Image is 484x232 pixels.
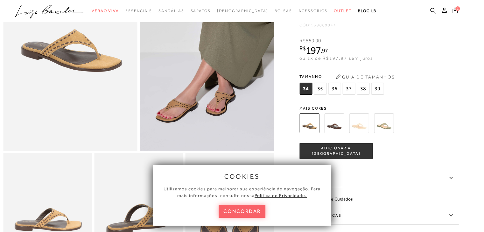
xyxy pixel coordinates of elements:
[374,113,394,133] img: SANDÁLIA DE DEDO EM COURO VERDE OLIVA COM PESPONTO DECORATIVO
[334,9,352,13] span: Outlet
[217,5,268,17] a: noSubCategoriesText
[299,143,373,159] button: ADICIONAR À [GEOGRAPHIC_DATA]
[299,72,385,81] span: Tamanho
[334,5,352,17] a: categoryNavScreenReaderText
[298,5,327,17] a: categoryNavScreenReaderText
[311,23,336,27] span: 138000044
[333,72,397,82] button: Guia de Tamanhos
[298,9,327,13] span: Acessórios
[328,83,341,95] span: 36
[305,38,314,44] span: 659
[357,83,369,95] span: 38
[455,6,460,11] span: 2
[224,173,260,180] span: cookies
[299,206,459,225] label: Características
[315,38,321,44] span: 90
[190,5,210,17] a: categoryNavScreenReaderText
[164,186,320,198] span: Utilizamos cookies para melhorar sua experiência de navegação. Para mais informações, consulte nossa
[125,5,152,17] a: categoryNavScreenReaderText
[358,9,376,13] span: BLOG LB
[158,5,184,17] a: categoryNavScreenReaderText
[92,9,119,13] span: Verão Viva
[342,83,355,95] span: 37
[274,9,292,13] span: Bolsas
[299,38,305,44] i: R$
[451,7,459,16] button: 2
[92,5,119,17] a: categoryNavScreenReaderText
[371,83,384,95] span: 39
[299,106,459,110] span: Mais cores
[255,193,307,198] a: Política de Privacidade.
[299,56,373,61] span: ou 1x de R$197,97 sem juros
[314,38,321,44] i: ,
[158,9,184,13] span: Sandálias
[299,23,427,27] div: CÓD:
[314,83,326,95] span: 35
[322,47,328,54] span: 97
[349,113,369,133] img: SANDÁLIA DE DEDO EM COURO BEGE COM PESPONTO DECORATIVO
[306,44,321,56] span: 197
[321,48,328,53] i: ,
[300,145,372,156] span: ADICIONAR À [GEOGRAPHIC_DATA]
[358,5,376,17] a: BLOG LB
[299,113,319,133] img: SANDÁLIA DE DEDO EM CAMURÇA BEGE COM PESPONTO DECORATIVO
[299,169,459,187] label: Descrição
[219,205,266,218] button: concordar
[299,45,306,51] i: R$
[324,113,344,133] img: SANDÁLIA DE DEDO EM CAMURÇA CAFÉ COM PESPONTO DECORATIVO
[274,5,292,17] a: categoryNavScreenReaderText
[299,83,312,95] span: 34
[125,9,152,13] span: Essenciais
[217,9,268,13] span: [DEMOGRAPHIC_DATA]
[190,9,210,13] span: Sapatos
